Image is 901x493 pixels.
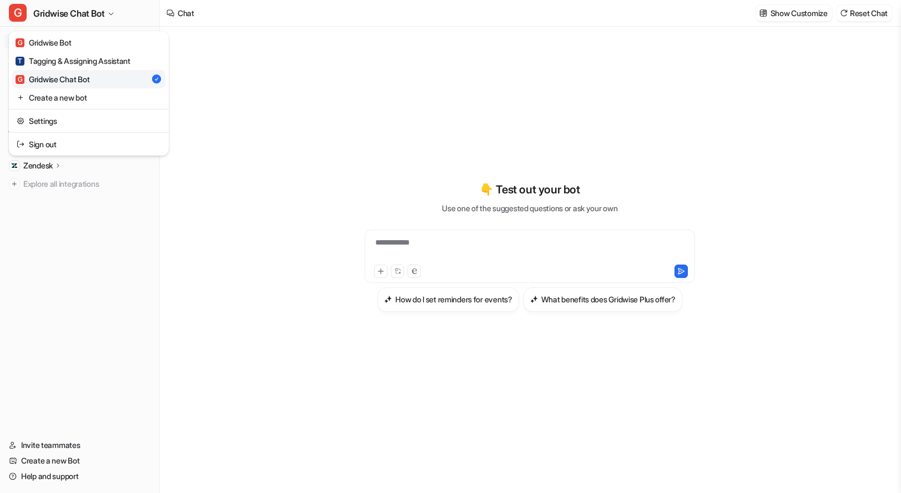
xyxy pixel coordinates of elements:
img: reset [17,92,24,103]
a: Create a new bot [12,88,165,107]
div: Gridwise Bot [16,37,72,48]
div: Tagging & Assigning Assistant [16,55,130,67]
img: reset [17,138,24,150]
div: GGridwise Chat Bot [9,31,169,156]
img: reset [17,115,24,127]
span: Gridwise Chat Bot [33,6,104,21]
div: Gridwise Chat Bot [16,73,89,85]
span: G [9,4,27,22]
span: G [16,75,24,84]
a: Sign out [12,135,165,153]
span: T [16,57,24,66]
span: G [16,38,24,47]
a: Settings [12,112,165,130]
